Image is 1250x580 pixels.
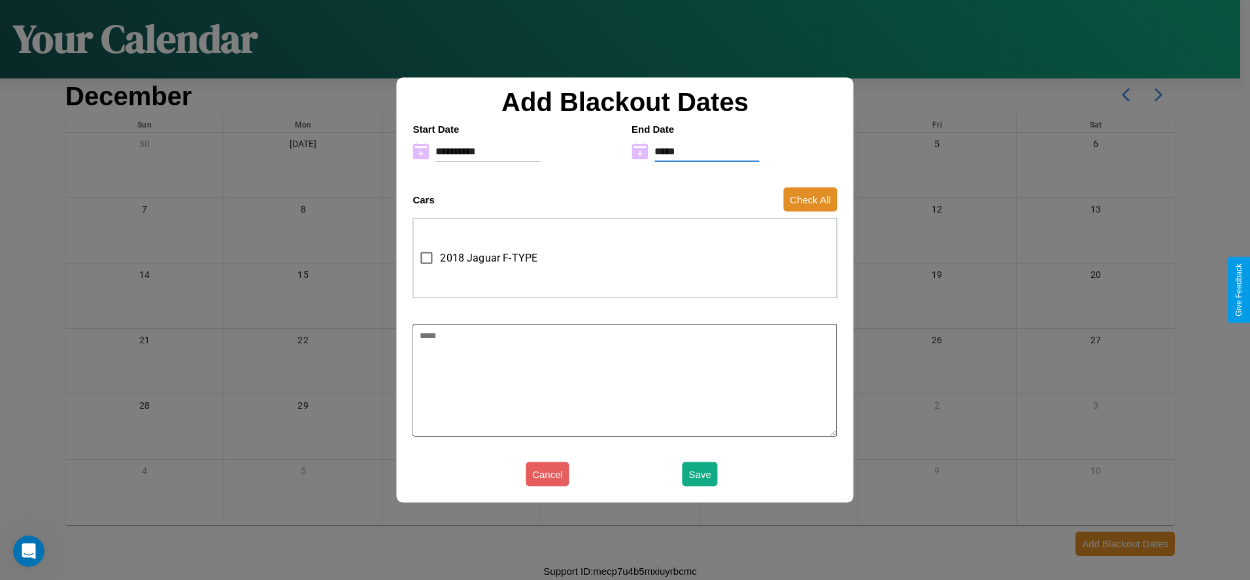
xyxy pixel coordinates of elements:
button: Save [683,462,718,486]
h4: Start Date [413,123,618,134]
h4: End Date [632,123,837,134]
h2: Add Blackout Dates [406,87,843,116]
iframe: Intercom live chat [13,536,44,567]
span: 2018 Jaguar F-TYPE [440,250,537,266]
button: Check All [783,188,837,212]
h4: Cars [413,194,434,205]
button: Cancel [526,462,569,486]
div: Give Feedback [1234,264,1243,316]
